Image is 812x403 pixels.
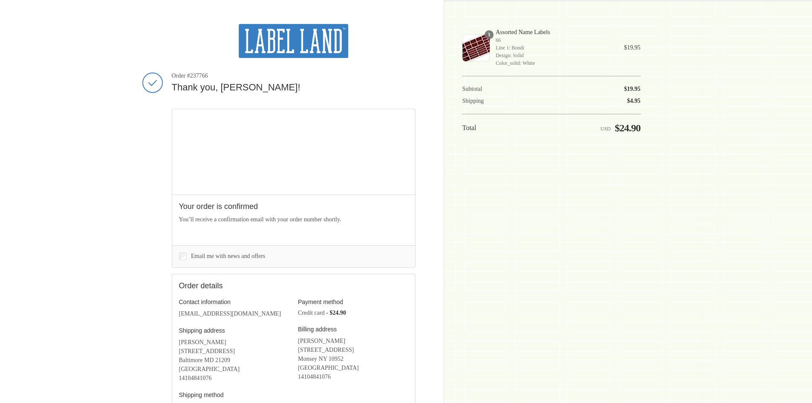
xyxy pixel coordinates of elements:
h3: Contact information [179,298,289,306]
span: Design: Solid [496,52,612,59]
span: Total [462,124,477,131]
h3: Payment method [298,298,408,306]
h2: Your order is confirmed [179,202,408,212]
h2: Thank you, [PERSON_NAME]! [172,81,416,94]
th: Subtotal [462,85,517,93]
address: [PERSON_NAME] [STREET_ADDRESS] Baltimore MD 21209 [GEOGRAPHIC_DATA] ‎14104841076 [179,338,289,383]
span: - $24.90 [326,310,346,316]
span: 1 [485,30,494,39]
span: $24.90 [615,122,640,133]
span: Email me with news and offers [191,253,265,259]
span: Credit card [298,310,325,316]
address: [PERSON_NAME] [STREET_ADDRESS] Monsey NY 10952 [GEOGRAPHIC_DATA] ‎14104841076 [298,336,408,381]
span: USD [601,126,611,132]
img: Label Land [239,24,348,58]
img: Assorted Name Labels - Label Land [462,34,490,61]
div: Google map displaying pin point of shipping address: Baltimore, Maryland [172,109,415,194]
span: $4.95 [627,98,641,104]
span: Order #237766 [172,72,416,80]
h2: Order details [179,281,294,291]
h3: Shipping method [179,391,289,399]
h3: Billing address [298,325,408,333]
span: Line 1: Bondi [496,44,612,52]
span: Assorted Name Labels [496,29,612,36]
iframe: Google map displaying pin point of shipping address: Baltimore, Maryland [172,109,416,194]
span: 66 [496,36,612,44]
h3: Shipping address [179,327,289,334]
span: Color_solid: White [496,59,612,67]
span: $19.95 [624,44,641,51]
span: $19.95 [624,86,641,92]
bdo: [EMAIL_ADDRESS][DOMAIN_NAME] [179,310,281,317]
p: You’ll receive a confirmation email with your order number shortly. [179,215,408,224]
span: Shipping [462,98,484,104]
